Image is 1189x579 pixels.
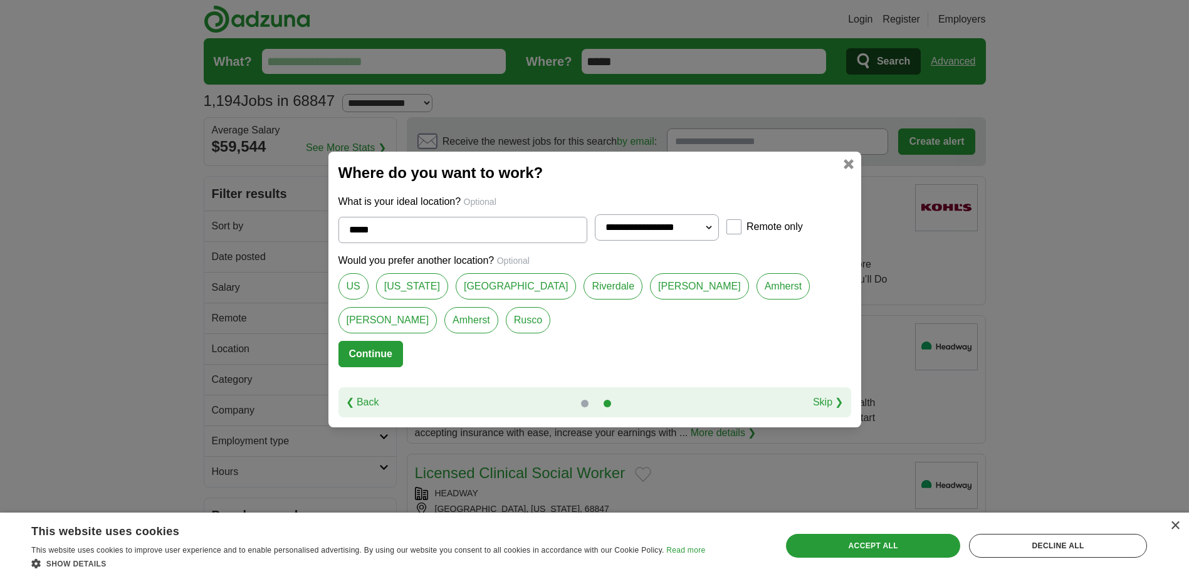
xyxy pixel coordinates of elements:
[1170,521,1180,531] div: Close
[650,273,749,300] a: [PERSON_NAME]
[506,307,550,333] a: Rusco
[346,395,379,410] a: ❮ Back
[464,197,496,207] span: Optional
[584,273,642,300] a: Riverdale
[31,520,674,539] div: This website uses cookies
[46,560,107,568] span: Show details
[746,219,803,234] label: Remote only
[969,534,1147,558] div: Decline all
[338,162,851,184] h2: Where do you want to work?
[456,273,577,300] a: [GEOGRAPHIC_DATA]
[757,273,810,300] a: Amherst
[666,546,705,555] a: Read more, opens a new window
[338,341,403,367] button: Continue
[338,194,851,209] p: What is your ideal location?
[31,557,705,570] div: Show details
[813,395,844,410] a: Skip ❯
[31,546,664,555] span: This website uses cookies to improve user experience and to enable personalised advertising. By u...
[338,253,851,268] p: Would you prefer another location?
[444,307,498,333] a: Amherst
[338,307,437,333] a: [PERSON_NAME]
[338,273,369,300] a: US
[786,534,960,558] div: Accept all
[497,256,530,266] span: Optional
[376,273,448,300] a: [US_STATE]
